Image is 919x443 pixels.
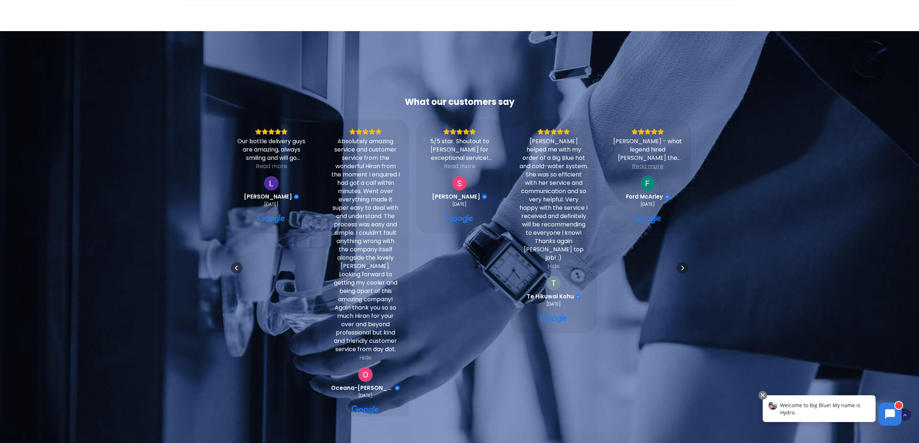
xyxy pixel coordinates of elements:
[452,176,467,191] a: View on Google
[546,276,561,290] a: View on Google
[444,162,475,170] div: Read more
[546,276,561,290] img: Te Hikuwai Kohu
[626,193,670,200] a: Review by Ford McArley
[256,162,287,170] div: Read more
[294,194,299,199] div: Verified Customer
[546,301,561,307] div: [DATE]
[358,367,373,382] img: Oceana-Rose Nicholson
[264,176,279,191] a: View on Google
[244,193,299,200] a: Review by Leah Collins
[228,119,691,417] div: Carousel
[640,201,655,207] div: [DATE]
[640,176,655,191] img: Ford McArley
[527,293,581,300] a: Review by Te Hikuwai Kohu
[432,193,487,200] a: Review by Simon Rana
[432,193,480,200] span: [PERSON_NAME]
[527,293,574,300] span: Te Hikuwai Kohu
[613,128,682,135] div: Rating: 5.0 out of 5
[237,137,306,162] div: Our bottle delivery guys are amazing, always smiling and will go above and beyond to help us out ...
[755,389,909,433] iframe: Chatbot
[352,404,379,416] a: View on Google
[452,201,467,207] div: [DATE]
[331,385,393,391] span: Oceana-[PERSON_NAME]
[231,262,242,274] div: Previous
[519,137,588,262] div: [PERSON_NAME] helped me with my order of a Big Blue hot and cold-water system. She was so efficie...
[540,313,567,324] a: View on Google
[358,393,373,399] div: [DATE]
[331,128,400,135] div: Rating: 5.0 out of 5
[395,386,400,391] div: Verified Customer
[331,137,400,353] div: Absolutely amazing service and customer service from the wonderful Hiran from the moment I enquir...
[237,128,306,135] div: Rating: 5.0 out of 5
[358,367,373,382] a: View on Google
[519,128,588,135] div: Rating: 5.0 out of 5
[228,96,691,108] div: What our customers say
[482,194,487,199] div: Verified Customer
[547,262,560,270] div: Hide
[359,353,372,362] div: Hide
[613,137,682,162] div: [PERSON_NAME] - what legend hired [PERSON_NAME] the free reasons why you should buy or rent from ...
[244,193,292,200] span: [PERSON_NAME]
[425,137,494,162] div: 5/5 star. Shoutout to [PERSON_NAME] for exceptional service! Prompt water cooler installation and...
[576,294,581,299] div: Verified Customer
[665,194,670,199] div: Verified Customer
[452,176,467,191] img: Simon Rana
[626,193,663,200] span: Ford McArley
[640,176,655,191] a: View on Google
[264,201,279,207] div: [DATE]
[634,213,661,225] a: View on Google
[446,213,473,225] a: View on Google
[677,262,688,274] div: Next
[258,213,285,225] a: View on Google
[425,128,494,135] div: Rating: 5.0 out of 5
[632,162,664,170] div: Read more
[264,176,279,191] img: Leah Collins
[331,385,400,391] a: Review by Oceana-Rose Nicholson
